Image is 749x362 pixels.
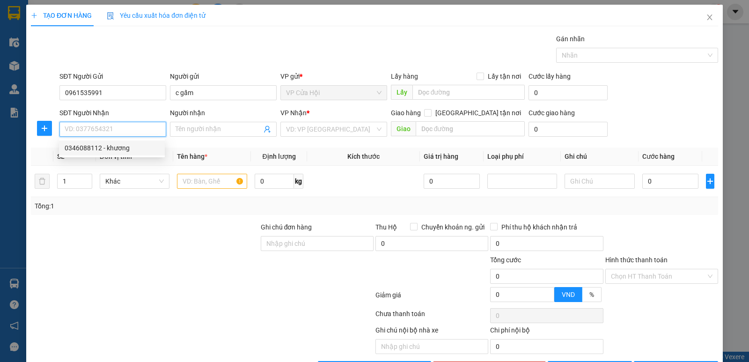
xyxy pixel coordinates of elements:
[263,153,296,160] span: Định lượng
[391,121,416,136] span: Giao
[347,153,380,160] span: Kích thước
[605,256,668,264] label: Hình thức thanh toán
[490,325,603,339] div: Chi phí nội bộ
[57,153,65,160] span: SL
[59,71,166,81] div: SĐT Người Gửi
[31,12,92,19] span: TẠO ĐƠN HÀNG
[261,236,374,251] input: Ghi chú đơn hàng
[412,85,525,100] input: Dọc đường
[374,290,489,306] div: Giảm giá
[565,174,635,189] input: Ghi Chú
[556,35,585,43] label: Gán nhãn
[107,12,206,19] span: Yêu cầu xuất hóa đơn điện tử
[375,223,397,231] span: Thu Hộ
[706,14,713,21] span: close
[261,223,312,231] label: Ghi chú đơn hàng
[589,291,594,298] span: %
[280,71,387,81] div: VP gửi
[286,86,382,100] span: VP Cửa Hội
[391,85,412,100] span: Lấy
[107,12,114,20] img: icon
[65,143,159,153] div: 0346088112 - khương
[432,108,525,118] span: [GEOGRAPHIC_DATA] tận nơi
[280,109,307,117] span: VP Nhận
[391,73,418,80] span: Lấy hàng
[391,109,421,117] span: Giao hàng
[170,108,277,118] div: Người nhận
[561,148,639,166] th: Ghi chú
[529,109,575,117] label: Cước giao hàng
[31,12,37,19] span: plus
[424,153,458,160] span: Giá trị hàng
[706,177,714,185] span: plus
[490,256,521,264] span: Tổng cước
[484,71,525,81] span: Lấy tận nơi
[59,108,166,118] div: SĐT Người Nhận
[374,309,489,325] div: Chưa thanh toán
[170,71,277,81] div: Người gửi
[562,291,575,298] span: VND
[642,153,675,160] span: Cước hàng
[177,153,207,160] span: Tên hàng
[424,174,480,189] input: 0
[697,5,723,31] button: Close
[177,174,247,189] input: VD: Bàn, Ghế
[35,174,50,189] button: delete
[416,121,525,136] input: Dọc đường
[35,201,290,211] div: Tổng: 1
[529,73,571,80] label: Cước lấy hàng
[59,140,165,155] div: 0346088112 - khương
[105,174,164,188] span: Khác
[37,121,52,136] button: plus
[37,125,51,132] span: plus
[529,122,608,137] input: Cước giao hàng
[294,174,303,189] span: kg
[529,85,608,100] input: Cước lấy hàng
[706,174,714,189] button: plus
[375,339,488,354] input: Nhập ghi chú
[375,325,488,339] div: Ghi chú nội bộ nhà xe
[484,148,561,166] th: Loại phụ phí
[264,126,271,133] span: user-add
[418,222,488,232] span: Chuyển khoản ng. gửi
[498,222,581,232] span: Phí thu hộ khách nhận trả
